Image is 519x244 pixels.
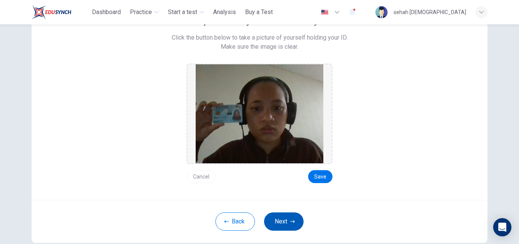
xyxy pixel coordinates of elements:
[320,10,329,15] img: en
[210,5,239,19] button: Analysis
[221,42,298,51] span: Make sure the image is clear.
[493,218,511,236] div: Open Intercom Messenger
[242,5,276,19] button: Buy a Test
[172,33,348,42] span: Click the button below to take a picture of yourself holding your ID.
[213,8,236,17] span: Analysis
[264,212,304,231] button: Next
[32,5,71,20] img: ELTC logo
[168,8,197,17] span: Start a test
[187,170,216,183] button: Cancel
[92,8,121,17] span: Dashboard
[215,212,255,231] button: Back
[196,64,323,163] img: preview screemshot
[394,8,466,17] div: sehah [DEMOGRAPHIC_DATA]
[130,8,152,17] span: Practice
[245,8,273,17] span: Buy a Test
[89,5,124,19] button: Dashboard
[375,6,388,18] img: Profile picture
[165,5,207,19] button: Start a test
[127,5,162,19] button: Practice
[32,5,89,20] a: ELTC logo
[308,170,332,183] button: Save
